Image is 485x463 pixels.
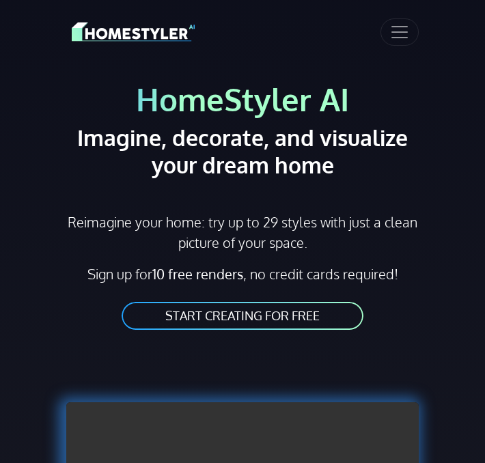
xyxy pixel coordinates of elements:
p: Sign up for , no credit cards required! [66,264,419,284]
a: START CREATING FOR FREE [120,300,365,331]
h1: HomeStyler AI [66,80,419,119]
button: Toggle navigation [380,18,419,46]
p: Reimagine your home: try up to 29 styles with just a clean picture of your space. [66,212,419,253]
img: HomeStyler AI logo [72,20,195,44]
h2: Imagine, decorate, and visualize your dream home [66,124,419,179]
strong: 10 free renders [152,265,243,283]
